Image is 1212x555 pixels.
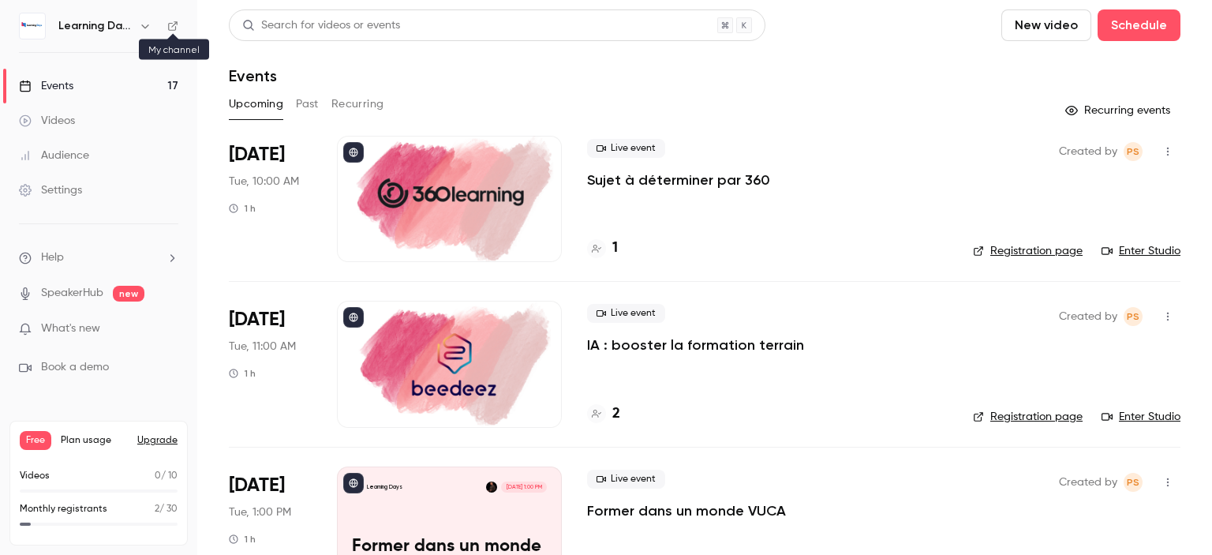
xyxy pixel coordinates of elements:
h1: Events [229,66,277,85]
div: Settings [19,182,82,198]
span: Book a demo [41,359,109,376]
span: 0 [155,471,161,481]
div: Domaine [81,93,122,103]
div: Events [19,78,73,94]
img: Learning Days [20,13,45,39]
a: SpeakerHub [41,285,103,302]
img: Pascal Roulois [486,482,497,493]
div: v 4.0.25 [44,25,77,38]
span: Live event [587,139,665,158]
button: Schedule [1098,9,1180,41]
img: tab_keywords_by_traffic_grey.svg [179,92,192,104]
span: Live event [587,470,665,489]
h4: 2 [612,403,620,425]
button: Upgrade [137,434,178,447]
span: Prad Selvarajah [1124,473,1143,492]
button: Upcoming [229,92,283,117]
div: Search for videos or events [242,17,400,34]
span: Tue, 11:00 AM [229,339,296,354]
span: new [113,286,144,302]
span: Created by [1059,307,1117,326]
button: Recurring [331,92,384,117]
p: Monthly registrants [20,502,107,516]
a: Registration page [973,409,1083,425]
div: Audience [19,148,89,163]
span: [DATE] 1:00 PM [501,482,546,493]
span: [DATE] [229,473,285,498]
h6: Learning Days [58,18,133,34]
a: Enter Studio [1102,409,1180,425]
span: [DATE] [229,142,285,167]
div: 1 h [229,533,256,546]
span: Prad Selvarajah [1124,142,1143,161]
img: logo_orange.svg [25,25,38,38]
div: Oct 7 Tue, 10:00 AM (Europe/Paris) [229,136,312,262]
span: Plan usage [61,434,128,447]
span: 2 [155,504,159,514]
a: Sujet à déterminer par 360 [587,171,770,189]
span: Live event [587,304,665,323]
p: / 10 [155,469,178,483]
p: / 30 [155,502,178,516]
div: Videos [19,113,75,129]
p: Learning Days [367,483,402,491]
span: PS [1127,142,1139,161]
div: Domaine: [DOMAIN_NAME] [41,41,178,54]
span: PS [1127,473,1139,492]
div: Mots-clés [196,93,241,103]
button: Past [296,92,319,117]
div: Oct 7 Tue, 11:00 AM (Europe/Paris) [229,301,312,427]
button: New video [1001,9,1091,41]
span: Prad Selvarajah [1124,307,1143,326]
img: tab_domain_overview_orange.svg [64,92,77,104]
span: [DATE] [229,307,285,332]
span: Free [20,431,51,450]
a: Enter Studio [1102,243,1180,259]
a: IA : booster la formation terrain [587,336,804,354]
img: website_grey.svg [25,41,38,54]
span: Tue, 1:00 PM [229,504,291,520]
span: Help [41,249,64,266]
span: PS [1127,307,1139,326]
p: Videos [20,469,50,483]
a: 1 [587,238,618,259]
span: Created by [1059,473,1117,492]
span: Tue, 10:00 AM [229,174,299,189]
div: 1 h [229,367,256,380]
button: Recurring events [1058,98,1180,123]
span: What's new [41,321,100,337]
h4: 1 [612,238,618,259]
div: 1 h [229,202,256,215]
a: Registration page [973,243,1083,259]
span: Created by [1059,142,1117,161]
a: Former dans un monde VUCA [587,501,786,520]
a: 2 [587,403,620,425]
li: help-dropdown-opener [19,249,178,266]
